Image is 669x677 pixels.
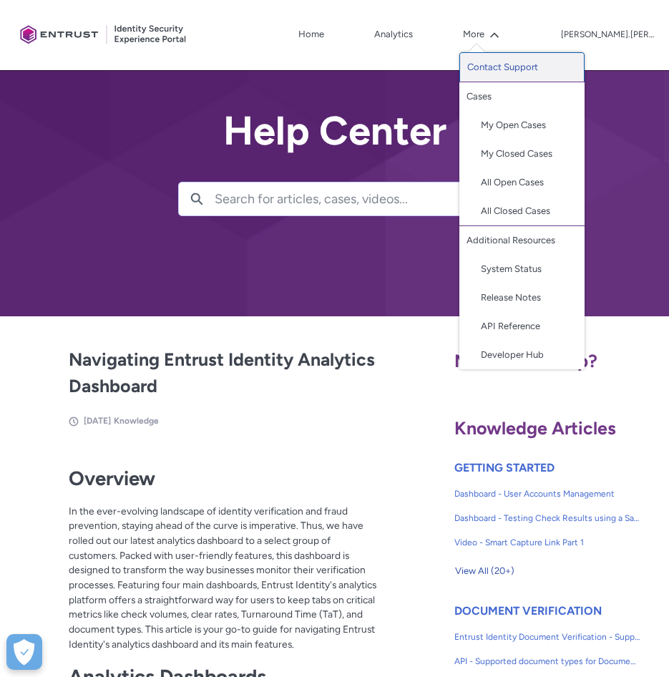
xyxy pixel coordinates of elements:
[178,109,492,153] h2: Help Center
[459,341,585,369] a: Additional Resources, opens in new tab
[454,536,640,549] span: Video - Smart Capture Link Part 1
[459,24,503,45] button: More
[459,52,585,82] a: Contact Support
[459,283,585,312] a: Additional Resources, opens in new tab
[84,416,111,426] span: [DATE]
[454,461,555,474] a: GETTING STARTED
[454,625,640,649] a: Entrust Identity Document Verification - Supported Document type and size
[459,226,585,255] a: Additional Resources
[454,417,616,439] span: Knowledge Articles
[371,24,416,45] a: Analytics, opens in new tab
[459,111,585,140] a: My Open Cases
[6,634,42,670] div: Préférences de cookies
[459,82,585,111] a: Cases
[454,512,640,525] span: Dashboard - Testing Check Results using a Sandbox Environment
[215,182,491,215] input: Search for articles, cases, videos...
[295,24,328,45] a: Home
[454,604,602,618] a: DOCUMENT VERIFICATION
[455,560,514,582] span: View All (20+)
[454,506,640,530] a: Dashboard - Testing Check Results using a Sandbox Environment
[561,30,654,40] p: [PERSON_NAME].[PERSON_NAME]
[454,655,640,668] span: API - Supported document types for Document Report
[454,482,640,506] a: Dashboard - User Accounts Management
[459,140,585,168] a: My Closed Cases
[6,634,42,670] button: Ouvrir le centre de préférences
[459,255,585,283] a: Additional Resources, opens in new tab
[459,168,585,197] a: All Open Cases
[459,312,585,341] a: Additional Resources, opens in new tab
[459,197,585,226] a: All Closed Cases
[454,630,640,643] span: Entrust Identity Document Verification - Supported Document type and size
[69,467,377,490] h1: Overview
[114,414,159,427] li: Knowledge
[69,346,377,400] h2: Navigating Entrust Identity Analytics Dashboard
[454,350,597,371] span: Need More Help?
[560,26,655,41] button: User Profile melanie.lavoie
[454,649,640,673] a: API - Supported document types for Document Report
[454,487,640,500] span: Dashboard - User Accounts Management
[179,182,215,215] button: Search
[454,560,515,583] button: View All (20+)
[454,530,640,555] a: Video - Smart Capture Link Part 1
[69,504,377,652] p: In the ever-evolving landscape of identity verification and fraud prevention, staying ahead of th...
